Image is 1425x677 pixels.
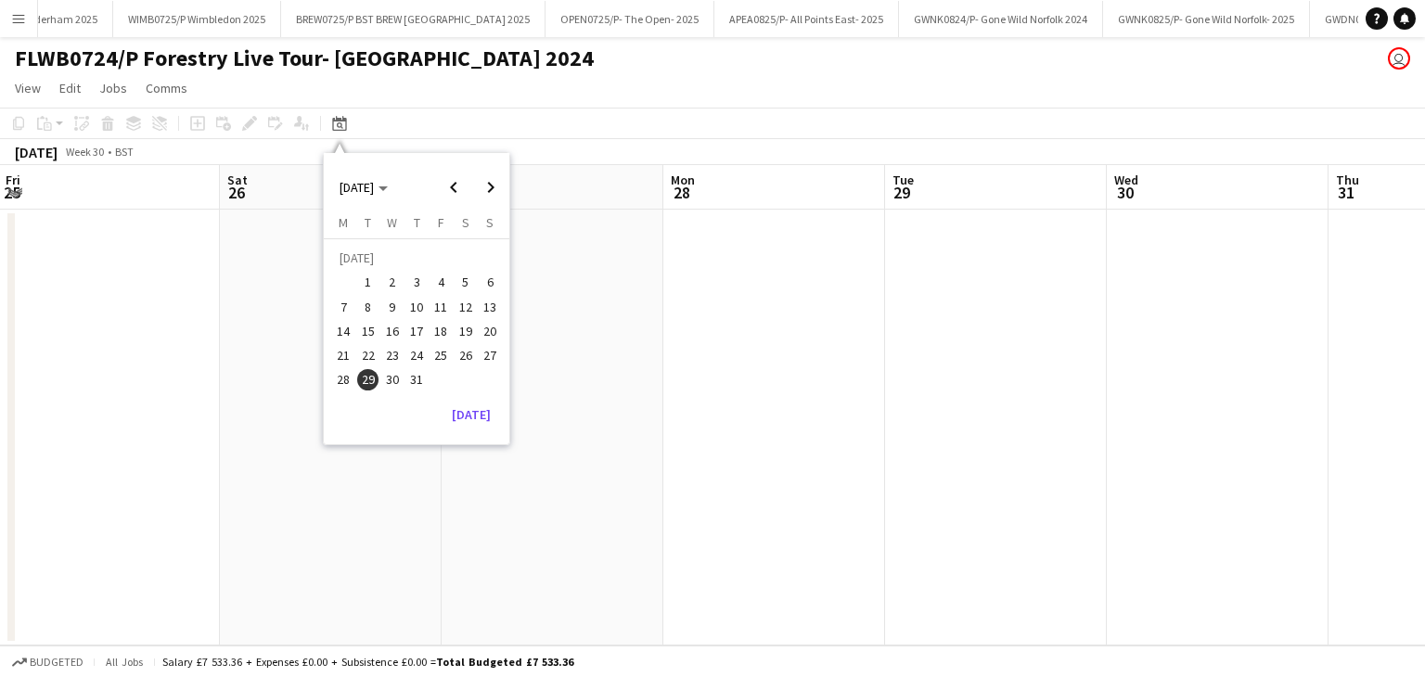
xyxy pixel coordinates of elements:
span: W [387,214,397,231]
button: 24-07-2025 [404,343,429,367]
span: 22 [357,344,379,366]
span: 28 [333,369,355,391]
button: 12-07-2025 [454,295,478,319]
span: 10 [405,296,428,318]
button: 17-07-2025 [404,319,429,343]
button: 19-07-2025 [454,319,478,343]
span: 3 [405,272,428,294]
span: 11 [430,296,453,318]
div: [DATE] [15,143,58,161]
h1: FLWB0724/P Forestry Live Tour- [GEOGRAPHIC_DATA] 2024 [15,45,594,72]
span: 7 [333,296,355,318]
button: 21-07-2025 [331,343,355,367]
a: View [7,76,48,100]
span: View [15,80,41,96]
td: [DATE] [331,246,502,270]
button: 07-07-2025 [331,295,355,319]
span: 5 [455,272,477,294]
button: GWNK0825/P- Gone Wild Norfolk- 2025 [1103,1,1310,37]
button: 04-07-2025 [429,270,453,294]
button: 31-07-2025 [404,367,429,391]
button: 15-07-2025 [355,319,379,343]
button: GWNK0824/P- Gone Wild Norfolk 2024 [899,1,1103,37]
span: 24 [405,344,428,366]
button: 13-07-2025 [478,295,502,319]
button: 03-07-2025 [404,270,429,294]
span: 23 [381,344,404,366]
span: 13 [479,296,501,318]
span: T [365,214,371,231]
button: Next month [472,169,509,206]
span: M [339,214,348,231]
span: Mon [671,172,695,188]
button: 26-07-2025 [454,343,478,367]
span: Fri [6,172,20,188]
button: 06-07-2025 [478,270,502,294]
button: BREW0725/P BST BREW [GEOGRAPHIC_DATA] 2025 [281,1,546,37]
button: [DATE] [444,400,498,429]
span: 6 [479,272,501,294]
span: 19 [455,320,477,342]
span: Wed [1114,172,1138,188]
button: 20-07-2025 [478,319,502,343]
span: 25 [430,344,453,366]
span: 31 [1333,182,1359,203]
span: 8 [357,296,379,318]
span: 25 [3,182,20,203]
button: 09-07-2025 [380,295,404,319]
button: 11-07-2025 [429,295,453,319]
span: 15 [357,320,379,342]
button: 29-07-2025 [355,367,379,391]
span: All jobs [102,655,147,669]
span: 30 [1111,182,1138,203]
span: Edit [59,80,81,96]
button: 08-07-2025 [355,295,379,319]
span: Thu [1336,172,1359,188]
span: 21 [333,344,355,366]
span: Comms [146,80,187,96]
span: Week 30 [61,145,108,159]
span: Budgeted [30,656,83,669]
a: Jobs [92,76,135,100]
button: 28-07-2025 [331,367,355,391]
span: 31 [405,369,428,391]
span: T [414,214,420,231]
span: Total Budgeted £7 533.36 [436,655,573,669]
span: S [462,214,469,231]
span: Tue [892,172,914,188]
button: 02-07-2025 [380,270,404,294]
span: 29 [357,369,379,391]
button: 05-07-2025 [454,270,478,294]
span: 16 [381,320,404,342]
button: 18-07-2025 [429,319,453,343]
span: 12 [455,296,477,318]
span: 29 [890,182,914,203]
button: 14-07-2025 [331,319,355,343]
span: 30 [381,369,404,391]
span: 1 [357,272,379,294]
span: 2 [381,272,404,294]
span: 4 [430,272,453,294]
button: APEA0825/P- All Points East- 2025 [714,1,899,37]
button: 30-07-2025 [380,367,404,391]
span: 26 [455,344,477,366]
div: BST [115,145,134,159]
button: 01-07-2025 [355,270,379,294]
button: Budgeted [9,652,86,672]
span: 9 [381,296,404,318]
span: Sat [227,172,248,188]
span: 18 [430,320,453,342]
a: Edit [52,76,88,100]
app-user-avatar: Elizabeth Ramirez Baca [1388,47,1410,70]
span: 20 [479,320,501,342]
div: Salary £7 533.36 + Expenses £0.00 + Subsistence £0.00 = [162,655,573,669]
button: OPEN0725/P- The Open- 2025 [546,1,714,37]
button: WIMB0725/P Wimbledon 2025 [113,1,281,37]
span: 27 [479,344,501,366]
span: [DATE] [340,179,374,196]
button: Previous month [435,169,472,206]
button: 25-07-2025 [429,343,453,367]
button: 16-07-2025 [380,319,404,343]
button: 23-07-2025 [380,343,404,367]
span: Jobs [99,80,127,96]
